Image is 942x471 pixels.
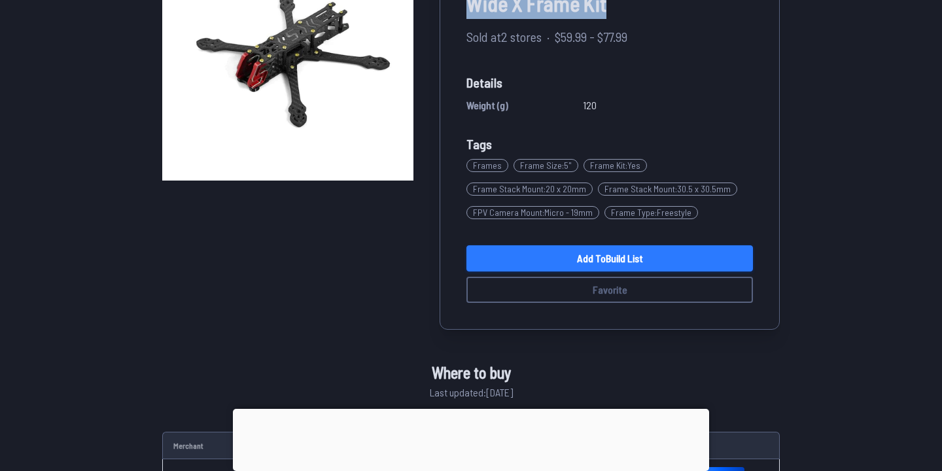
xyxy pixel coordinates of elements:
[466,277,753,303] button: Favorite
[604,206,698,219] span: Frame Type : Freestyle
[584,159,647,172] span: Frame Kit : Yes
[466,177,598,201] a: Frame Stack Mount:20 x 20mm
[583,97,597,113] span: 120
[466,97,508,113] span: Weight (g)
[430,385,513,400] span: Last updated: [DATE]
[233,409,709,468] iframe: Advertisement
[547,27,549,46] span: ·
[514,159,578,172] span: Frame Size : 5"
[604,201,703,224] a: Frame Type:Freestyle
[584,154,652,177] a: Frame Kit:Yes
[466,154,514,177] a: Frames
[466,183,593,196] span: Frame Stack Mount : 20 x 20mm
[466,27,542,46] span: Sold at 2 stores
[555,27,627,46] span: $59.99 - $77.99
[466,245,753,271] a: Add toBuild List
[466,136,492,152] span: Tags
[598,177,742,201] a: Frame Stack Mount:30.5 x 30.5mm
[466,159,508,172] span: Frames
[466,73,753,92] span: Details
[514,154,584,177] a: Frame Size:5"
[598,183,737,196] span: Frame Stack Mount : 30.5 x 30.5mm
[466,201,604,224] a: FPV Camera Mount:Micro - 19mm
[162,432,292,459] td: Merchant
[466,206,599,219] span: FPV Camera Mount : Micro - 19mm
[432,361,511,385] span: Where to buy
